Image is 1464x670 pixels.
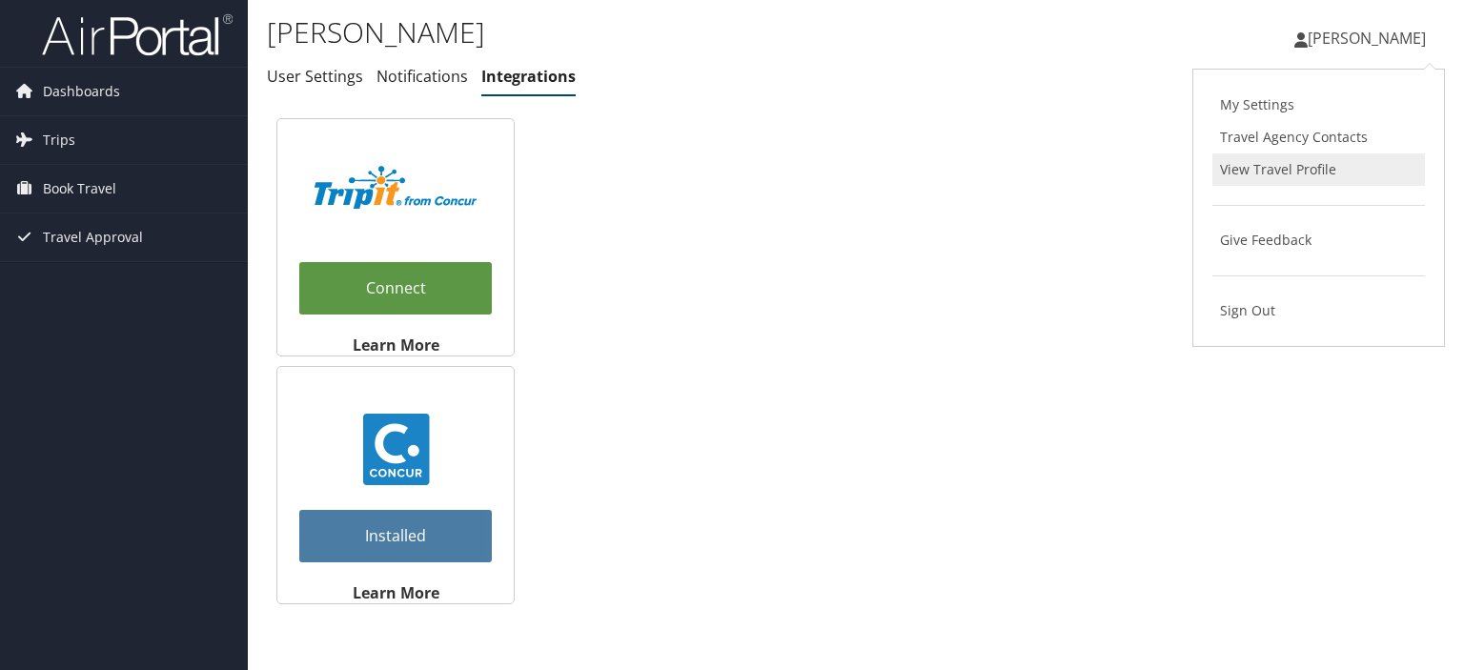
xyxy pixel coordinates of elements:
[43,116,75,164] span: Trips
[267,12,1052,52] h1: [PERSON_NAME]
[1308,28,1426,49] span: [PERSON_NAME]
[43,68,120,115] span: Dashboards
[353,582,439,603] strong: Learn More
[1212,153,1425,186] a: View Travel Profile
[1212,224,1425,256] a: Give Feedback
[353,335,439,355] strong: Learn More
[376,66,468,87] a: Notifications
[42,12,233,57] img: airportal-logo.png
[43,213,143,261] span: Travel Approval
[1294,10,1445,67] a: [PERSON_NAME]
[1212,121,1425,153] a: Travel Agency Contacts
[299,262,492,315] a: Connect
[315,166,477,209] img: TripIt_Logo_Color_SOHP.png
[43,165,116,213] span: Book Travel
[1212,294,1425,327] a: Sign Out
[481,66,576,87] a: Integrations
[360,414,432,485] img: concur_23.png
[1212,89,1425,121] a: My Settings
[267,66,363,87] a: User Settings
[299,510,492,562] a: Installed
